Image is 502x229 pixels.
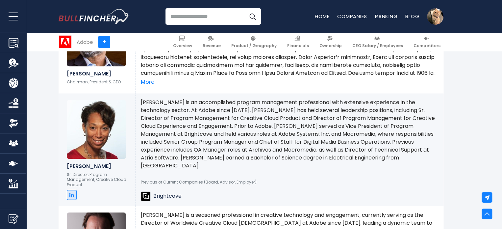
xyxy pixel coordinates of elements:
span: Brightcove [153,192,182,199]
h6: [PERSON_NAME] [67,70,127,76]
span: CEO Salary / Employees [352,43,403,48]
button: Search [244,8,261,25]
a: Product / Geography [228,33,280,51]
img: ADBE logo [59,36,71,48]
a: More [141,78,154,85]
span: Financials [287,43,309,48]
a: Blog [405,13,419,20]
span: Product / Geography [231,43,277,48]
a: Financials [284,33,312,51]
a: Overview [170,33,195,51]
a: Ranking [375,13,397,20]
img: Leslie Lewis [67,100,126,159]
a: CEO Salary / Employees [349,33,406,51]
img: Brightcove [141,191,151,201]
p: Previous or Current Companies (Board, Advisor, Employer) [141,179,438,185]
span: Revenue [203,43,221,48]
div: Adobe [77,38,93,46]
img: Bullfincher logo [59,9,130,24]
span: Overview [173,43,192,48]
h6: [PERSON_NAME] [67,163,127,169]
span: Ownership [319,43,342,48]
a: Go to homepage [59,9,129,24]
span: Competitors [414,43,440,48]
a: Ownership [316,33,345,51]
img: Ownership [9,118,18,128]
a: Competitors [411,33,443,51]
a: Revenue [200,33,224,51]
a: Home [315,13,329,20]
a: + [98,36,110,48]
a: Companies [337,13,367,20]
p: Chairman, President & CEO [67,79,127,84]
p: Sr. Director, Program Management, Creative Cloud Product [67,172,127,187]
p: [PERSON_NAME] is an accomplished program management professional with extensive experience in the... [141,98,438,169]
